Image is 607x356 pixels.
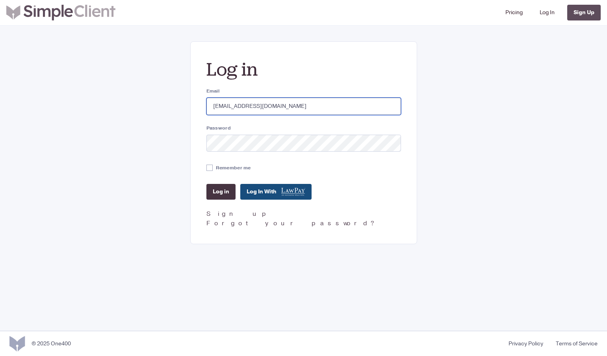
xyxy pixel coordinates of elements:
a: Sign Up [567,5,601,20]
a: Pricing [502,3,526,22]
a: Sign up [206,210,271,218]
a: Terms of Service [549,339,598,348]
div: © 2025 One400 [32,339,71,348]
a: Forgot your password? [206,219,377,228]
label: Remember me [216,164,251,171]
label: Email [206,87,401,95]
a: Log In [536,3,558,22]
input: Log in [206,184,236,200]
input: you@example.com [206,98,401,115]
a: Privacy Policy [502,339,549,348]
label: Password [206,124,401,132]
h2: Log in [206,57,401,81]
a: Log In With [240,184,312,200]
